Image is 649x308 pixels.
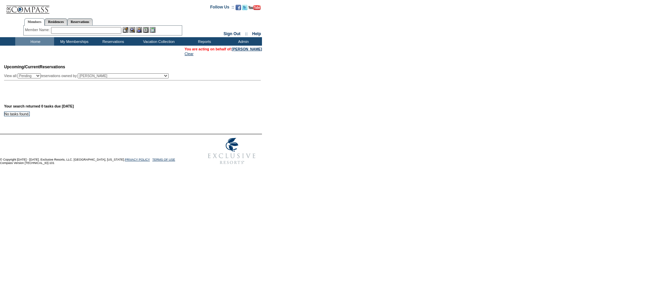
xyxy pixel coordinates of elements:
[242,5,247,10] img: Follow us on Twitter
[236,7,241,11] a: Become our fan on Facebook
[242,7,247,11] a: Follow us on Twitter
[185,47,262,51] span: You are acting on behalf of:
[4,65,40,69] span: Upcoming/Current
[125,158,150,161] a: PRIVACY POLICY
[4,104,263,112] div: Your search returned 0 tasks due [DATE]
[45,18,67,25] a: Residences
[123,27,128,33] img: b_edit.gif
[136,27,142,33] img: Impersonate
[129,27,135,33] img: View
[223,31,240,36] a: Sign Out
[4,65,65,69] span: Reservations
[93,37,132,46] td: Reservations
[201,134,262,168] img: Exclusive Resorts
[185,52,193,56] a: Clear
[54,37,93,46] td: My Memberships
[248,7,261,11] a: Subscribe to our YouTube Channel
[152,158,175,161] a: TERMS OF USE
[184,37,223,46] td: Reports
[245,31,248,36] span: ::
[252,31,261,36] a: Help
[15,37,54,46] td: Home
[232,47,262,51] a: [PERSON_NAME]
[236,5,241,10] img: Become our fan on Facebook
[67,18,93,25] a: Reservations
[25,27,51,33] div: Member Name:
[143,27,149,33] img: Reservations
[132,37,184,46] td: Vacation Collection
[248,5,261,10] img: Subscribe to our YouTube Channel
[223,37,262,46] td: Admin
[150,27,155,33] img: b_calculator.gif
[4,112,30,116] td: No tasks found.
[4,73,172,78] div: View all: reservations owned by:
[210,4,234,12] td: Follow Us ::
[24,18,45,26] a: Members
